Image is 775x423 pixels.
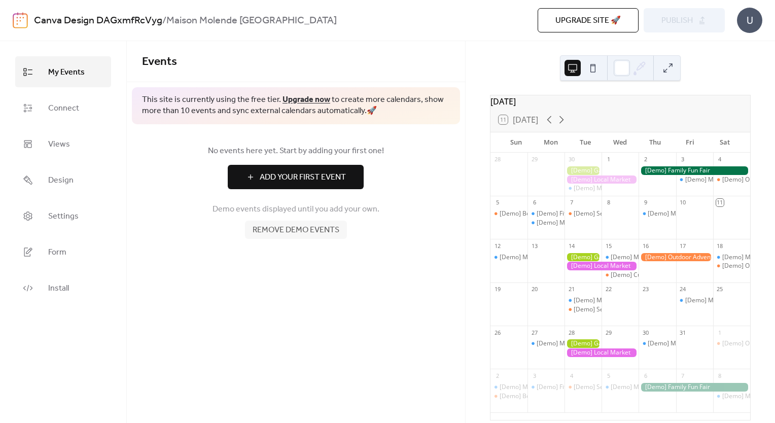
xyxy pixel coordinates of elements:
div: 3 [679,156,687,163]
a: Form [15,236,111,267]
a: Install [15,272,111,303]
div: [Demo] Morning Yoga Bliss [574,184,651,193]
span: Demo events displayed until you add your own. [213,203,379,216]
div: 14 [568,242,575,250]
img: logo [13,12,28,28]
div: 29 [531,156,538,163]
div: 28 [568,329,575,336]
div: 29 [605,329,612,336]
div: 28 [494,156,501,163]
span: Views [48,136,70,152]
div: [Demo] Seniors' Social Tea [574,305,650,314]
div: 7 [679,372,687,379]
div: 9 [642,199,649,206]
span: Add Your First Event [260,171,346,184]
div: 27 [531,329,538,336]
div: [Demo] Local Market [565,262,639,270]
button: Remove demo events [245,221,347,239]
div: [Demo] Fitness Bootcamp [527,383,565,392]
div: 15 [605,242,612,250]
div: [Demo] Morning Yoga Bliss [648,339,725,348]
div: 22 [605,286,612,293]
a: Design [15,164,111,195]
div: [Demo] Gardening Workshop [565,166,602,175]
div: [Demo] Morning Yoga Bliss [713,392,750,401]
div: [Demo] Morning Yoga Bliss [676,296,713,305]
div: 25 [716,286,724,293]
div: 8 [716,372,724,379]
div: [Demo] Morning Yoga Bliss [713,253,750,262]
div: [Demo] Family Fun Fair [639,383,750,392]
div: 2 [642,156,649,163]
span: Form [48,244,66,260]
div: 30 [568,156,575,163]
div: 1 [605,156,612,163]
span: Connect [48,100,79,116]
a: Connect [15,92,111,123]
div: 23 [642,286,649,293]
div: 8 [605,199,612,206]
div: [Demo] Gardening Workshop [565,339,602,348]
div: 17 [679,242,687,250]
button: Upgrade site 🚀 [538,8,639,32]
div: [Demo] Seniors' Social Tea [565,209,602,218]
div: [Demo] Morning Yoga Bliss [648,209,725,218]
div: 11 [716,199,724,206]
a: Settings [15,200,111,231]
div: [Demo] Seniors' Social Tea [574,209,650,218]
div: [Demo] Morning Yoga Bliss [500,383,577,392]
div: [Demo] Morning Yoga Bliss [611,383,688,392]
div: [Demo] Local Market [565,175,639,184]
div: 16 [642,242,649,250]
div: Tue [568,132,603,153]
div: 6 [531,199,538,206]
div: [Demo] Morning Yoga Bliss [611,253,688,262]
div: [Demo] Morning Yoga Bliss [639,209,676,218]
div: 5 [605,372,612,379]
div: [Demo] Open Mic Night [713,262,750,270]
div: 20 [531,286,538,293]
div: 5 [494,199,501,206]
div: [Demo] Fitness Bootcamp [537,383,610,392]
div: [Demo] Book Club Gathering [500,392,581,401]
span: Install [48,280,69,296]
div: 12 [494,242,501,250]
div: [Demo] Culinary Cooking Class [611,271,698,279]
div: 4 [716,156,724,163]
div: [Demo] Morning Yoga Bliss [565,184,602,193]
span: Upgrade site 🚀 [555,15,621,27]
b: / [162,11,166,30]
div: [Demo] Seniors' Social Tea [574,383,650,392]
div: U [737,8,762,33]
div: Fri [673,132,708,153]
div: 13 [531,242,538,250]
span: Settings [48,208,79,224]
div: 18 [716,242,724,250]
span: No events here yet. Start by adding your first one! [142,145,450,157]
div: 26 [494,329,501,336]
div: 24 [679,286,687,293]
div: [Demo] Gardening Workshop [565,253,602,262]
div: [Demo] Morning Yoga Bliss [537,219,614,227]
div: [Demo] Morning Yoga Bliss [527,339,565,348]
div: [Demo] Family Fun Fair [639,166,750,175]
div: 4 [568,372,575,379]
div: 7 [568,199,575,206]
div: Sat [707,132,742,153]
b: Maison Molende [GEOGRAPHIC_DATA] [166,11,337,30]
div: 2 [494,372,501,379]
div: [Demo] Local Market [565,348,639,357]
div: [Demo] Morning Yoga Bliss [639,339,676,348]
span: Events [142,51,177,73]
div: [Demo] Culinary Cooking Class [602,271,639,279]
div: [Demo] Morning Yoga Bliss [565,296,602,305]
a: Upgrade now [283,92,330,108]
div: [Demo] Seniors' Social Tea [565,305,602,314]
div: [Demo] Outdoor Adventure Day [639,253,713,262]
span: My Events [48,64,85,80]
div: [Demo] Morning Yoga Bliss [537,339,614,348]
a: Canva Design DAGxmfRcVyg [34,11,162,30]
button: Add Your First Event [228,165,364,189]
div: [Demo] Open Mic Night [713,175,750,184]
span: Remove demo events [253,224,339,236]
